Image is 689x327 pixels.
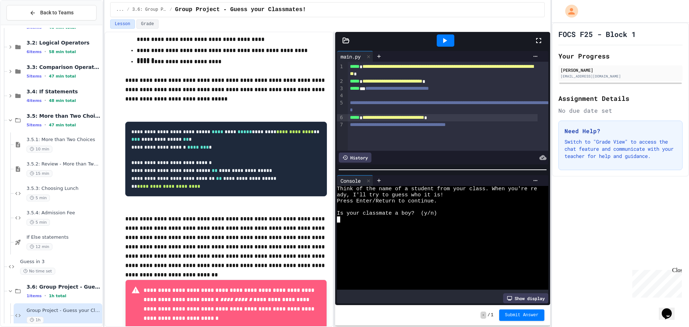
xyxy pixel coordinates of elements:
[44,293,46,299] span: •
[561,67,680,73] div: [PERSON_NAME]
[564,127,676,135] h3: Need Help?
[337,114,344,121] div: 6
[337,210,437,216] span: Is your classmate a boy? (y/n)
[27,123,42,127] span: 5 items
[116,7,124,13] span: ...
[27,161,101,167] span: 3.5.2: Review - More than Two Choices
[27,219,50,226] span: 5 min
[40,9,74,17] span: Back to Teams
[339,153,371,163] div: History
[3,3,50,46] div: Chat with us now!Close
[337,177,364,184] div: Console
[27,210,101,216] span: 3.5.4: Admission Fee
[561,74,680,79] div: [EMAIL_ADDRESS][DOMAIN_NAME]
[558,93,683,103] h2: Assignment Details
[175,5,306,14] span: Group Project - Guess your Classmates!
[127,7,129,13] span: /
[558,3,580,19] div: My Account
[337,51,373,62] div: main.py
[337,99,344,114] div: 5
[337,78,344,85] div: 2
[558,29,636,39] h1: FOCS F25 - Block 1
[136,19,159,29] button: Grade
[337,92,344,99] div: 4
[27,243,52,250] span: 12 min
[27,146,52,153] span: 10 min
[20,268,55,275] span: No time set
[27,317,44,323] span: 1h
[27,113,101,119] span: 3.5: More than Two Choices
[491,312,493,318] span: 1
[337,175,373,186] div: Console
[27,170,52,177] span: 15 min
[337,63,344,78] div: 1
[337,186,537,192] span: Think of the name of a student from your class. When you're re
[110,19,135,29] button: Lesson
[488,312,490,318] span: /
[503,293,548,303] div: Show display
[27,64,101,70] span: 3.3: Comparison Operators
[44,98,46,103] span: •
[44,122,46,128] span: •
[49,50,76,54] span: 58 min total
[132,7,167,13] span: 3.6: Group Project - Guess your Classmates!
[27,50,42,54] span: 6 items
[27,186,101,192] span: 3.5.3: Choosing Lunch
[20,259,101,265] span: Guess in 3
[27,308,101,314] span: Group Project - Guess your Classmates!
[27,39,101,46] span: 3.2: Logical Operators
[337,192,444,198] span: ady, I'll try to guess who it is!
[27,137,101,143] span: 3.5.1: More than Two Choices
[337,121,344,129] div: 7
[27,74,42,79] span: 5 items
[44,73,46,79] span: •
[505,312,539,318] span: Submit Answer
[558,106,683,115] div: No due date set
[481,312,486,319] span: -
[170,7,172,13] span: /
[27,294,42,298] span: 1 items
[6,5,97,20] button: Back to Teams
[27,98,42,103] span: 4 items
[49,98,76,103] span: 48 min total
[337,53,364,60] div: main.py
[499,309,544,321] button: Submit Answer
[27,88,101,95] span: 3.4: If Statements
[558,51,683,61] h2: Your Progress
[49,74,76,79] span: 47 min total
[337,198,437,204] span: Press Enter/Return to continue.
[49,123,76,127] span: 47 min total
[27,195,50,201] span: 5 min
[564,138,676,160] p: Switch to "Grade View" to access the chat feature and communicate with your teacher for help and ...
[44,49,46,55] span: •
[659,298,682,320] iframe: chat widget
[27,284,101,290] span: 3.6: Group Project - Guess your Classmates!
[337,85,344,92] div: 3
[629,267,682,298] iframe: chat widget
[49,294,66,298] span: 1h total
[27,234,101,240] span: If Else statements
